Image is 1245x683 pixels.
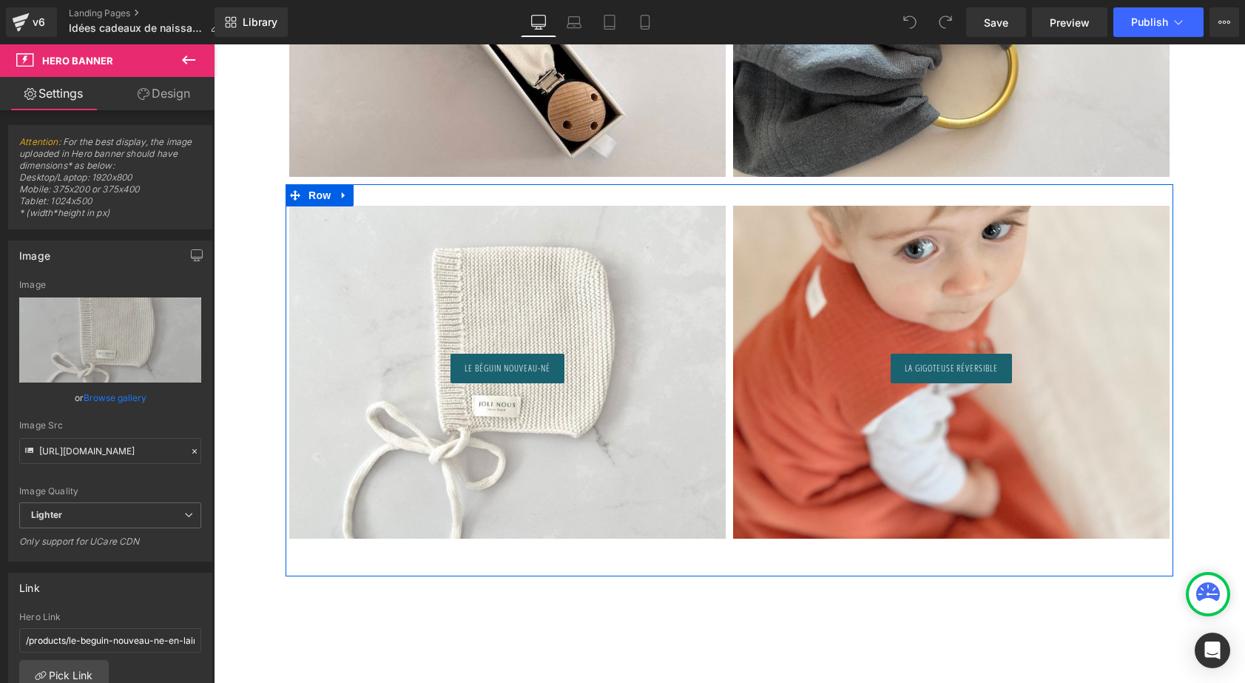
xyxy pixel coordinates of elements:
[19,486,201,497] div: Image Quality
[19,536,201,557] div: Only support for UCare CDN
[984,15,1008,30] span: Save
[110,77,217,110] a: Design
[556,7,592,37] a: Laptop
[19,136,201,229] span: : For the best display, the image uploaded in Hero banner should have dimensions* as below: Deskt...
[237,309,350,339] a: Le béguin nouveau-né
[1131,16,1168,28] span: Publish
[91,140,121,162] span: Row
[19,280,201,290] div: Image
[251,317,336,331] span: Le béguin nouveau-né
[30,13,48,32] div: v6
[84,385,146,411] a: Browse gallery
[19,241,50,262] div: Image
[1195,633,1230,668] div: Open Intercom Messenger
[691,317,784,331] span: La Gigoteuse réversible
[677,309,798,339] a: La Gigoteuse réversible
[215,7,288,37] a: New Library
[19,438,201,464] input: Link
[895,7,925,37] button: Undo
[1209,7,1239,37] button: More
[1113,7,1204,37] button: Publish
[931,7,960,37] button: Redo
[69,7,232,19] a: Landing Pages
[521,7,556,37] a: Desktop
[19,573,40,594] div: Link
[6,7,57,37] a: v6
[19,612,201,622] div: Hero Link
[121,140,140,162] a: Expand / Collapse
[592,7,627,37] a: Tablet
[69,22,204,34] span: Idées cadeaux de naissance
[19,390,201,406] div: or
[42,55,113,67] span: Hero Banner
[243,16,277,29] span: Library
[19,420,201,431] div: Image Src
[1050,15,1090,30] span: Preview
[19,628,201,653] input: https://your-shop.myshopify.com
[627,7,663,37] a: Mobile
[1032,7,1107,37] a: Preview
[31,509,62,520] b: Lighter
[19,136,58,147] a: Attention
